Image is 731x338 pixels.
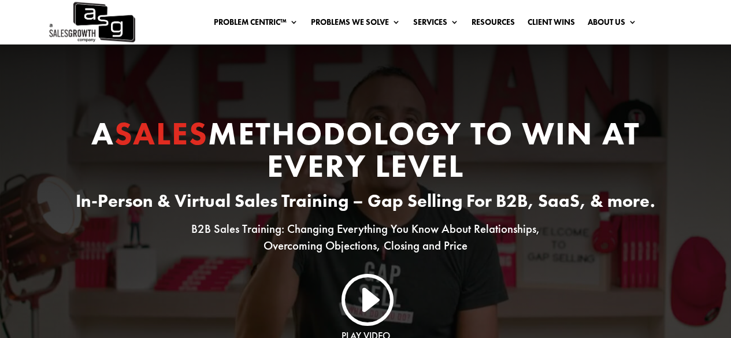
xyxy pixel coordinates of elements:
[311,18,400,31] a: Problems We Solve
[413,18,459,31] a: Services
[338,270,394,326] a: I
[73,221,658,254] p: B2B Sales Training: Changing Everything You Know About Relationships, Overcoming Objections, Clos...
[114,113,208,154] span: Sales
[73,188,658,221] h3: In-Person & Virtual Sales Training – Gap Selling For B2B, SaaS, & more.
[528,18,575,31] a: Client Wins
[73,117,658,188] h1: A Methodology to Win At Every Level
[472,18,515,31] a: Resources
[214,18,298,31] a: Problem Centric™
[588,18,637,31] a: About Us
